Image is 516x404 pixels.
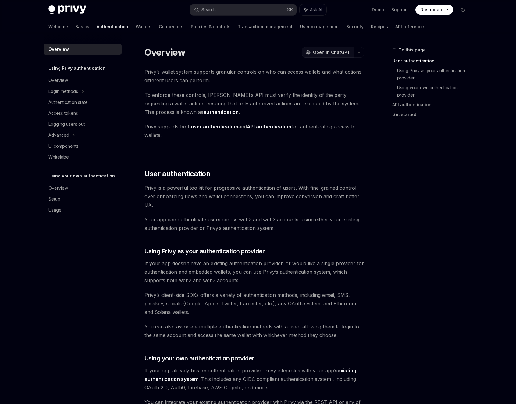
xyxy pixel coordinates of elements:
[48,206,62,214] div: Usage
[395,19,424,34] a: API reference
[397,83,473,100] a: Using your own authentication provider
[44,44,122,55] a: Overview
[201,6,219,13] div: Search...
[391,7,408,13] a: Support
[392,100,473,110] a: API authentication
[48,110,78,117] div: Access tokens
[313,49,350,55] span: Open in ChatGPT
[144,47,186,58] h1: Overview
[144,184,364,209] span: Privy is a powerful toolkit for progressive authentication of users. With fine-grained control ov...
[159,19,183,34] a: Connectors
[48,172,115,180] h5: Using your own authentication
[144,169,211,179] span: User authentication
[144,68,364,85] span: Privy’s wallet system supports granular controls on who can access wallets and what actions diffe...
[415,5,453,15] a: Dashboard
[458,5,468,15] button: Toggle dark mode
[190,4,297,15] button: Search...⌘K
[286,7,293,12] span: ⌘ K
[75,19,89,34] a: Basics
[44,205,122,216] a: Usage
[48,19,68,34] a: Welcome
[144,354,254,363] span: Using your own authentication provider
[203,109,239,115] strong: authentication
[300,19,339,34] a: User management
[48,142,79,150] div: UI components
[310,7,322,13] span: Ask AI
[136,19,151,34] a: Wallets
[191,19,230,34] a: Policies & controls
[238,19,293,34] a: Transaction management
[420,7,444,13] span: Dashboard
[44,194,122,205] a: Setup
[44,119,122,130] a: Logging users out
[44,152,122,163] a: Whitelabel
[44,97,122,108] a: Authentication state
[44,75,122,86] a: Overview
[372,7,384,13] a: Demo
[191,124,238,130] strong: user authentication
[48,77,68,84] div: Overview
[48,65,105,72] h5: Using Privy authentication
[247,124,291,130] strong: API authentication
[371,19,388,34] a: Recipes
[48,153,70,161] div: Whitelabel
[144,91,364,116] span: To enforce these controls, [PERSON_NAME]’s API must verify the identity of the party requesting a...
[392,110,473,119] a: Get started
[97,19,128,34] a: Authentication
[346,19,364,34] a: Security
[302,47,354,58] button: Open in ChatGPT
[48,99,88,106] div: Authentication state
[144,247,265,255] span: Using Privy as your authentication provider
[398,46,426,54] span: On this page
[44,183,122,194] a: Overview
[144,366,364,392] span: If your app already has an authentication provider, Privy integrates with your app’s . This inclu...
[397,66,473,83] a: Using Privy as your authentication provider
[44,141,122,152] a: UI components
[48,5,86,14] img: dark logo
[144,259,364,285] span: If your app doesn’t have an existing authentication provider, or would like a single provider for...
[48,121,85,128] div: Logging users out
[144,291,364,316] span: Privy’s client-side SDKs offers a variety of authentication methods, including email, SMS, passke...
[392,56,473,66] a: User authentication
[48,195,60,203] div: Setup
[48,184,68,192] div: Overview
[48,132,69,139] div: Advanced
[144,322,364,339] span: You can also associate multiple authentication methods with a user, allowing them to login to the...
[144,215,364,232] span: Your app can authenticate users across web2 and web3 accounts, using either your existing authent...
[48,46,69,53] div: Overview
[144,122,364,139] span: Privy supports both and for authenticating access to wallets.
[300,4,326,15] button: Ask AI
[48,88,78,95] div: Login methods
[44,108,122,119] a: Access tokens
